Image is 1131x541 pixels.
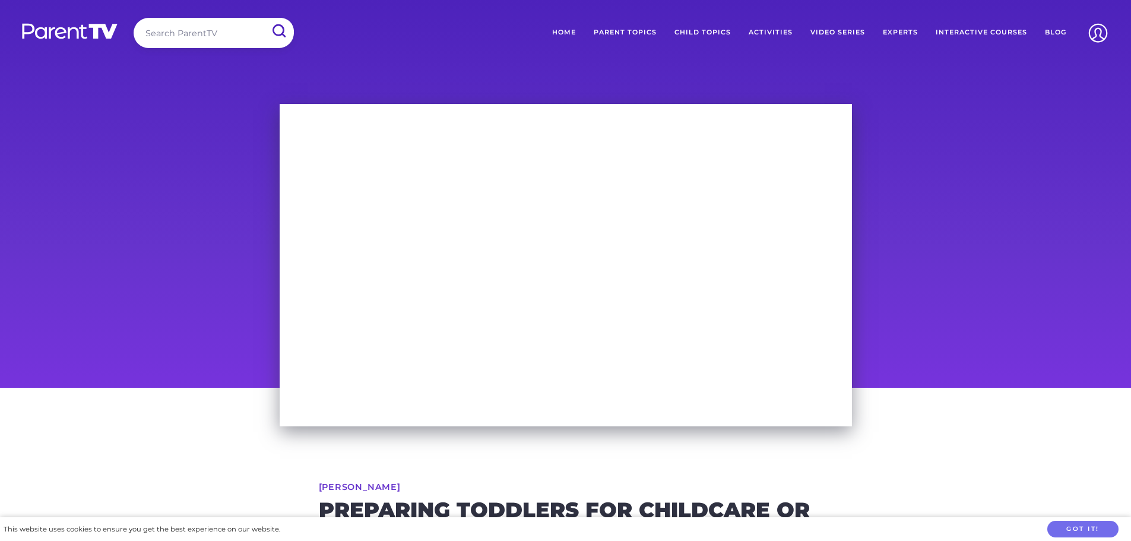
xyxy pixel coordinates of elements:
[874,18,927,48] a: Experts
[1036,18,1075,48] a: Blog
[263,18,294,45] input: Submit
[134,18,294,48] input: Search ParentTV
[585,18,666,48] a: Parent Topics
[740,18,801,48] a: Activities
[21,23,119,40] img: parenttv-logo-white.4c85aaf.svg
[666,18,740,48] a: Child Topics
[1047,521,1119,538] button: Got it!
[319,483,401,491] a: [PERSON_NAME]
[801,18,874,48] a: Video Series
[319,501,813,538] h2: Preparing toddlers for childcare or preschool
[4,523,280,536] div: This website uses cookies to ensure you get the best experience on our website.
[927,18,1036,48] a: Interactive Courses
[543,18,585,48] a: Home
[1083,18,1113,48] img: Account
